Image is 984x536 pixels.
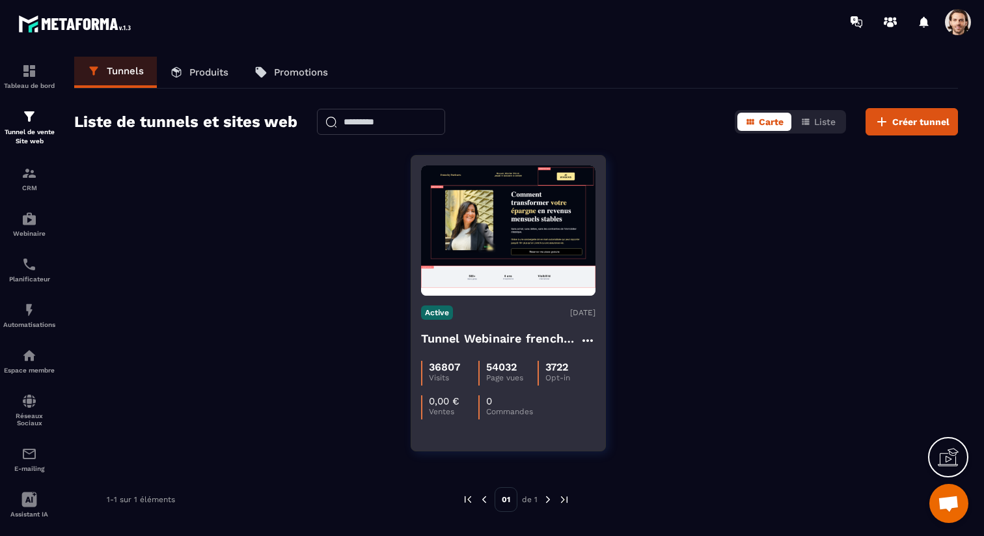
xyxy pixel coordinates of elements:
[3,184,55,191] p: CRM
[429,407,478,416] p: Ventes
[3,292,55,338] a: automationsautomationsAutomatisations
[21,348,37,363] img: automations
[157,57,241,88] a: Produits
[486,407,536,416] p: Commandes
[107,495,175,504] p: 1-1 sur 1 éléments
[3,128,55,146] p: Tunnel de vente Site web
[429,373,478,382] p: Visits
[570,308,595,317] p: [DATE]
[3,436,55,482] a: emailemailE-mailing
[3,338,55,384] a: automationsautomationsEspace membre
[3,412,55,427] p: Réseaux Sociaux
[3,465,55,472] p: E-mailing
[189,66,228,78] p: Produits
[21,393,37,409] img: social-network
[21,63,37,79] img: formation
[3,53,55,99] a: formationformationTableau de bord
[866,108,958,135] button: Créer tunnel
[421,330,580,348] h4: Tunnel Webinaire frenchy partners
[759,117,784,127] span: Carte
[421,165,595,296] img: image
[486,395,492,407] p: 0
[3,321,55,328] p: Automatisations
[429,395,459,407] p: 0,00 €
[522,494,538,505] p: de 1
[18,12,135,36] img: logo
[462,494,474,505] img: prev
[486,361,517,373] p: 54032
[793,113,843,131] button: Liste
[429,361,460,373] p: 36807
[3,230,55,237] p: Webinaire
[3,247,55,292] a: schedulerschedulerPlanificateur
[495,487,517,512] p: 01
[21,211,37,227] img: automations
[3,156,55,201] a: formationformationCRM
[3,511,55,518] p: Assistant IA
[3,82,55,89] p: Tableau de bord
[21,257,37,272] img: scheduler
[21,302,37,318] img: automations
[3,99,55,156] a: formationformationTunnel de vente Site web
[545,373,595,382] p: Opt-in
[3,384,55,436] a: social-networksocial-networkRéseaux Sociaux
[558,494,570,505] img: next
[737,113,791,131] button: Carte
[542,494,554,505] img: next
[21,109,37,124] img: formation
[545,361,568,373] p: 3722
[274,66,328,78] p: Promotions
[74,109,297,135] h2: Liste de tunnels et sites web
[21,446,37,462] img: email
[74,57,157,88] a: Tunnels
[478,494,490,505] img: prev
[3,275,55,283] p: Planificateur
[241,57,341,88] a: Promotions
[892,115,950,128] span: Créer tunnel
[21,165,37,181] img: formation
[814,117,836,127] span: Liste
[486,373,538,382] p: Page vues
[3,201,55,247] a: automationsautomationsWebinaire
[107,65,144,77] p: Tunnels
[3,367,55,374] p: Espace membre
[421,305,453,320] p: Active
[3,482,55,528] a: Assistant IA
[929,484,968,523] div: Ouvrir le chat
